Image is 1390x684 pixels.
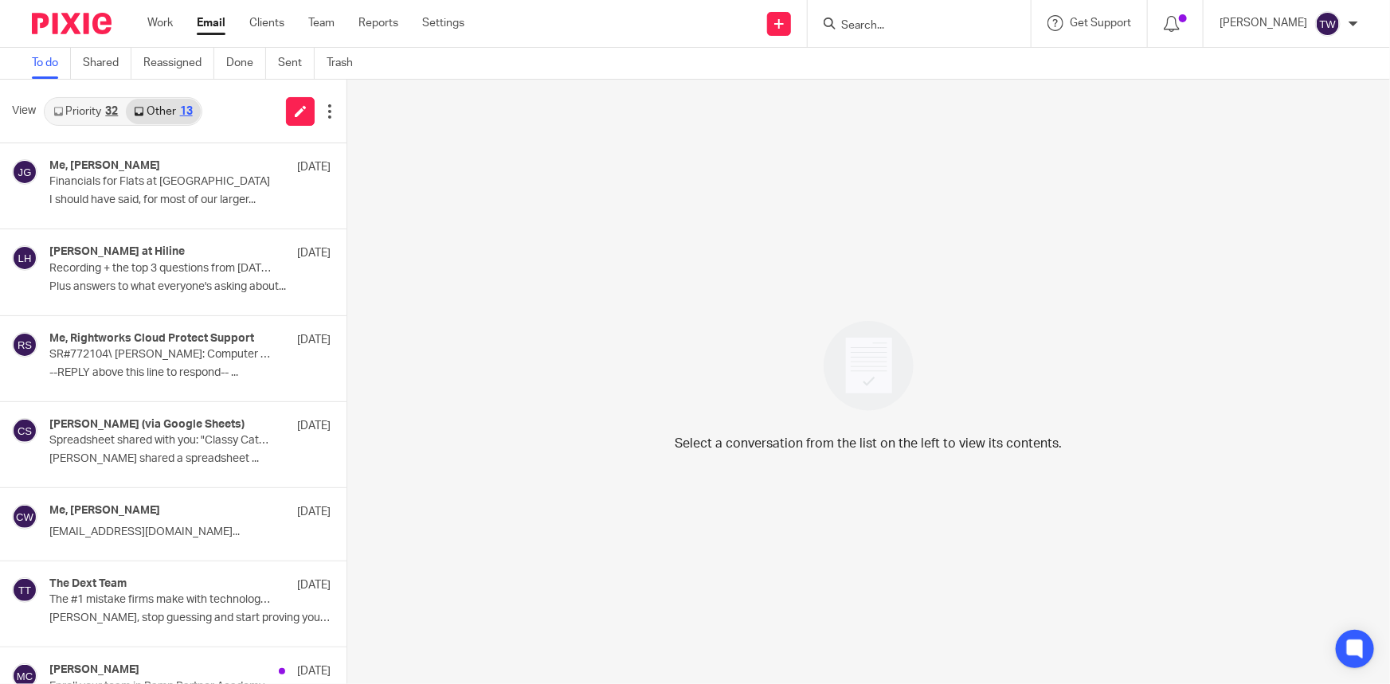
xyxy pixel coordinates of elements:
span: Get Support [1070,18,1131,29]
a: Team [308,15,335,31]
p: Financials for Flats at [GEOGRAPHIC_DATA] [49,175,275,189]
p: [DATE] [297,159,331,175]
p: Select a conversation from the list on the left to view its contents. [675,434,1063,453]
p: [DATE] [297,663,331,679]
p: [DATE] [297,332,331,348]
a: Trash [327,48,365,79]
img: svg%3E [12,418,37,444]
img: image [813,311,924,421]
h4: Me, [PERSON_NAME] [49,159,160,173]
p: SR#772104\ [PERSON_NAME]: Computer Running Slow [49,348,275,362]
h4: Me, Rightworks Cloud Protect Support [49,332,254,346]
p: Spreadsheet shared with you: "Classy Caterer" [49,434,275,448]
a: Sent [278,48,315,79]
a: Work [147,15,173,31]
p: Recording + the top 3 questions from [DATE] webinar [49,262,275,276]
a: Reports [358,15,398,31]
img: svg%3E [12,245,37,271]
a: Shared [83,48,131,79]
a: Email [197,15,225,31]
p: [PERSON_NAME], stop guessing and start proving your tech... [49,612,331,625]
p: [DATE] [297,418,331,434]
p: I should have said, for most of our larger... [49,193,331,207]
p: [DATE] [297,245,331,261]
a: Done [226,48,266,79]
img: svg%3E [12,159,37,185]
a: Other13 [126,99,200,124]
p: [DATE] [297,577,331,593]
img: svg%3E [1315,11,1341,37]
p: The #1 mistake firms make with technology - [DATE] at 1:00PM EST [49,593,275,607]
p: --REPLY above this line to respond-- ... [49,366,331,380]
input: Search [840,19,983,33]
p: [PERSON_NAME] [1220,15,1307,31]
a: To do [32,48,71,79]
p: Plus answers to what everyone's asking about... [49,280,331,294]
p: [PERSON_NAME] shared a spreadsheet ... [49,452,331,466]
h4: The Dext Team [49,577,127,591]
img: Pixie [32,13,112,34]
h4: [PERSON_NAME] [49,663,139,677]
a: Reassigned [143,48,214,79]
img: svg%3E [12,577,37,603]
p: [EMAIL_ADDRESS][DOMAIN_NAME]... [49,526,331,539]
a: Settings [422,15,464,31]
a: Clients [249,15,284,31]
span: View [12,103,36,119]
h4: Me, [PERSON_NAME] [49,504,160,518]
img: svg%3E [12,332,37,358]
img: svg%3E [12,504,37,530]
p: [DATE] [297,504,331,520]
a: Priority32 [45,99,126,124]
div: 13 [180,106,193,117]
h4: [PERSON_NAME] (via Google Sheets) [49,418,245,432]
div: 32 [105,106,118,117]
h4: [PERSON_NAME] at Hiline [49,245,185,259]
